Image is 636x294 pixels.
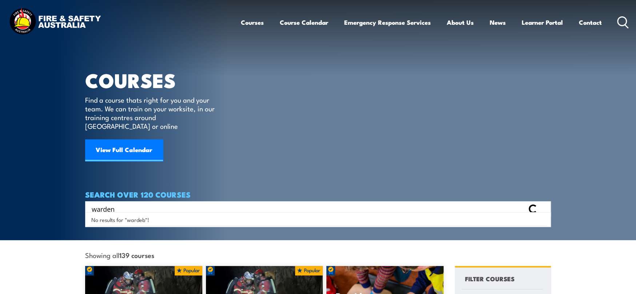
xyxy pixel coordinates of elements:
h4: FILTER COURSES [465,274,514,283]
a: Emergency Response Services [344,13,431,32]
span: Showing all [85,251,154,259]
input: Search input [92,203,525,214]
a: Learner Portal [522,13,563,32]
a: About Us [447,13,474,32]
h4: SEARCH OVER 120 COURSES [85,190,551,198]
form: Search form [93,204,526,214]
a: Course Calendar [280,13,328,32]
strong: 139 courses [119,250,154,260]
a: View Full Calendar [85,139,163,161]
a: News [490,13,506,32]
a: Courses [241,13,264,32]
span: No results for "wardeb"! [91,216,149,223]
a: Contact [579,13,602,32]
h1: COURSES [85,71,225,88]
button: Search magnifier button [538,204,548,214]
p: Find a course thats right for you and your team. We can train on your worksite, in our training c... [85,95,218,130]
